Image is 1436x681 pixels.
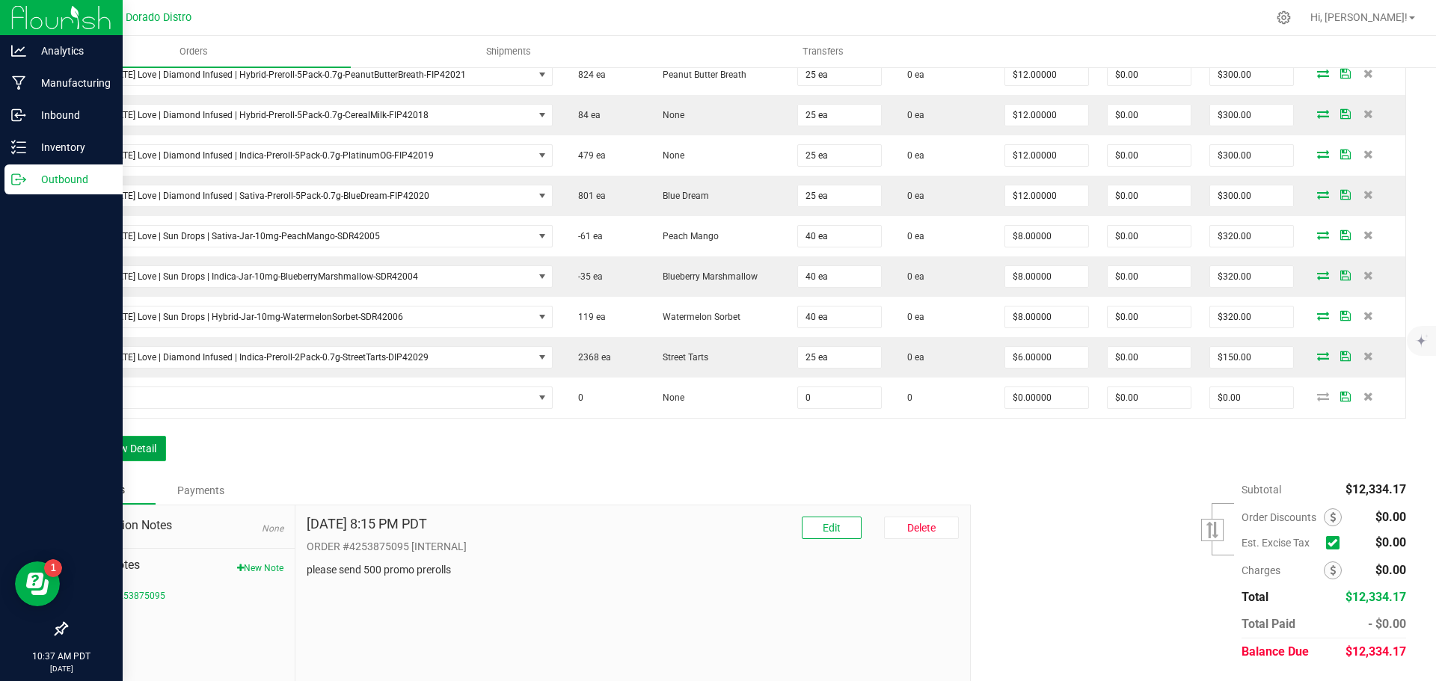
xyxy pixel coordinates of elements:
span: 824 ea [571,70,606,80]
span: Blueberry Marshmallow [655,271,758,282]
span: Order Notes [78,556,283,574]
span: NO DATA FOUND [76,104,553,126]
span: 0 ea [900,110,924,120]
iframe: Resource center [15,561,60,606]
input: 0 [1108,64,1191,85]
span: Peach Mango [655,231,719,241]
span: NO DATA FOUND [76,306,553,328]
span: Blue Dream [655,191,709,201]
span: NO DATA FOUND [76,225,553,247]
span: [US_STATE] Love | Diamond Infused | Indica-Preroll-5Pack-0.7g-PlatinumOG-FIP42019 [77,145,533,166]
span: Delete Order Detail [1357,150,1379,158]
span: NO DATA FOUND [76,265,553,288]
p: Manufacturing [26,74,116,92]
span: NO DATA FOUND [76,64,553,86]
span: Delete [907,522,936,534]
input: 0 [1005,145,1088,166]
span: Delete Order Detail [1357,351,1379,360]
span: Hi, [PERSON_NAME]! [1310,11,1408,23]
input: 0 [1108,306,1191,327]
span: 0 ea [900,191,924,201]
span: Delete Order Detail [1357,311,1379,320]
input: 0 [1210,105,1293,126]
input: 0 [1005,105,1088,126]
input: 0 [798,105,881,126]
span: [US_STATE] Love | Diamond Infused | Indica-Preroll-2Pack-0.7g-StreetTarts-DIP42029 [77,347,533,368]
span: None [655,392,684,403]
input: 0 [798,185,881,206]
input: 0 [798,387,881,408]
span: 0 ea [900,312,924,322]
button: Delete [884,517,959,539]
input: 0 [1108,226,1191,247]
span: Save Order Detail [1334,109,1357,118]
p: Analytics [26,42,116,60]
input: 0 [1005,226,1088,247]
input: 0 [798,306,881,327]
inline-svg: Analytics [11,43,26,58]
span: 479 ea [571,150,606,161]
span: NO DATA FOUND [76,144,553,167]
span: Save Order Detail [1334,190,1357,199]
span: 0 ea [900,231,924,241]
span: $0.00 [1375,510,1406,524]
inline-svg: Outbound [11,172,26,187]
input: 0 [1210,226,1293,247]
span: Delete Order Detail [1357,190,1379,199]
input: 0 [1210,347,1293,368]
span: [US_STATE] Love | Sun Drops | Sativa-Jar-10mg-PeachMango-SDR42005 [77,226,533,247]
input: 0 [1210,266,1293,287]
span: Order Discounts [1242,511,1324,523]
input: 0 [798,226,881,247]
input: 0 [1108,145,1191,166]
span: Watermelon Sorbet [655,312,740,322]
input: 0 [798,64,881,85]
p: Inventory [26,138,116,156]
p: Outbound [26,170,116,188]
span: None [655,150,684,161]
span: Delete Order Detail [1357,69,1379,78]
span: $12,334.17 [1346,644,1406,659]
span: -35 ea [571,271,603,282]
span: Balance Due [1242,644,1309,659]
span: Save Order Detail [1334,311,1357,320]
input: 0 [1005,64,1088,85]
span: [US_STATE] Love | Sun Drops | Indica-Jar-10mg-BlueberryMarshmallow-SDR42004 [77,266,533,287]
span: $12,334.17 [1346,482,1406,496]
input: 0 [1108,347,1191,368]
span: Shipments [466,45,551,58]
input: 0 [1005,306,1088,327]
input: 0 [1108,185,1191,206]
span: Est. Excise Tax [1242,537,1320,549]
span: Total [1242,590,1268,604]
span: None [655,110,684,120]
a: Orders [36,36,351,67]
input: 0 [798,347,881,368]
input: 0 [1108,105,1191,126]
p: please send 500 promo prerolls [307,562,959,578]
inline-svg: Inventory [11,140,26,155]
span: Save Order Detail [1334,392,1357,401]
input: 0 [1210,64,1293,85]
span: Orders [159,45,228,58]
span: Edit [823,522,841,534]
span: 84 ea [571,110,601,120]
span: 119 ea [571,312,606,322]
iframe: Resource center unread badge [44,559,62,577]
p: Inbound [26,106,116,124]
span: $0.00 [1375,535,1406,549]
span: Subtotal [1242,484,1281,496]
span: None [262,523,283,534]
span: 2368 ea [571,352,611,363]
span: -61 ea [571,231,603,241]
span: Total Paid [1242,617,1295,631]
h4: [DATE] 8:15 PM PDT [307,517,427,531]
span: Save Order Detail [1334,271,1357,280]
p: ORDER #4253875095 [INTERNAL] [307,539,959,555]
span: 0 ea [900,70,924,80]
span: El Dorado Distro [114,11,191,24]
button: Edit [802,517,862,539]
span: 801 ea [571,191,606,201]
input: 0 [1108,266,1191,287]
span: NO DATA FOUND [76,185,553,207]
